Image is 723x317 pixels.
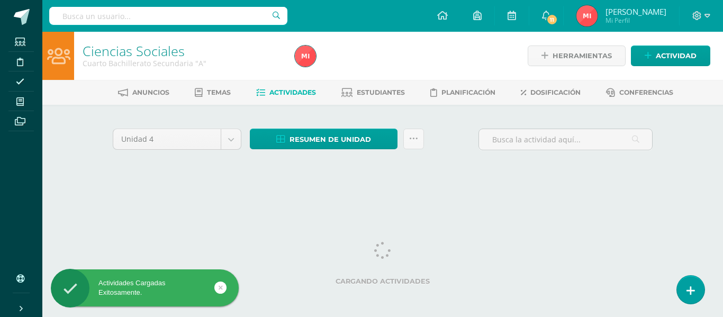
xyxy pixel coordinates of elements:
[605,6,666,17] span: [PERSON_NAME]
[619,88,673,96] span: Conferencias
[631,46,710,66] a: Actividad
[605,16,666,25] span: Mi Perfil
[295,46,316,67] img: a812bc87a8533d76724bfb54050ce3c9.png
[113,277,653,285] label: Cargando actividades
[290,130,371,149] span: Resumen de unidad
[546,14,558,25] span: 11
[256,84,316,101] a: Actividades
[430,84,495,101] a: Planificación
[521,84,581,101] a: Dosificación
[441,88,495,96] span: Planificación
[113,129,241,149] a: Unidad 4
[250,129,397,149] a: Resumen de unidad
[357,88,405,96] span: Estudiantes
[132,88,169,96] span: Anuncios
[49,7,287,25] input: Busca un usuario...
[269,88,316,96] span: Actividades
[121,129,213,149] span: Unidad 4
[207,88,231,96] span: Temas
[528,46,626,66] a: Herramientas
[118,84,169,101] a: Anuncios
[341,84,405,101] a: Estudiantes
[51,278,239,297] div: Actividades Cargadas Exitosamente.
[83,43,282,58] h1: Ciencias Sociales
[656,46,697,66] span: Actividad
[83,42,185,60] a: Ciencias Sociales
[553,46,612,66] span: Herramientas
[479,129,652,150] input: Busca la actividad aquí...
[530,88,581,96] span: Dosificación
[195,84,231,101] a: Temas
[606,84,673,101] a: Conferencias
[576,5,598,26] img: a812bc87a8533d76724bfb54050ce3c9.png
[83,58,282,68] div: Cuarto Bachillerato Secundaria 'A'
